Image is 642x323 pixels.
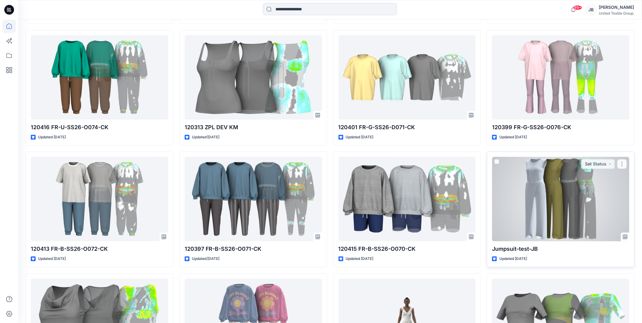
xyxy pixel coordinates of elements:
[185,123,322,132] p: 120313 ZPL DEV KM
[499,256,527,262] p: Updated [DATE]
[38,134,66,140] p: Updated [DATE]
[492,123,630,132] p: 120399 FR-G-SS26-O076-CK
[339,245,476,253] p: 120415 FR-B-SS26-O070-CK
[31,123,168,132] p: 120416 FR-U-SS26-O074-CK
[599,4,634,11] div: [PERSON_NAME]
[192,134,220,140] p: Updated [DATE]
[492,157,630,241] a: Jumpsuit-test-JB
[31,245,168,253] p: 120413 FR-B-SS26-O072-CK
[185,157,322,241] a: 120397 FR-B-SS26-O071-CK
[346,134,374,140] p: Updated [DATE]
[346,256,374,262] p: Updated [DATE]
[185,245,322,253] p: 120397 FR-B-SS26-O071-CK
[339,157,476,241] a: 120415 FR-B-SS26-O070-CK
[31,157,168,241] a: 120413 FR-B-SS26-O072-CK
[185,35,322,119] a: 120313 ZPL DEV KM
[339,123,476,132] p: 120401 FR-G-SS26-D071-CK
[339,35,476,119] a: 120401 FR-G-SS26-D071-CK
[492,35,630,119] a: 120399 FR-G-SS26-O076-CK
[192,256,220,262] p: Updated [DATE]
[31,35,168,119] a: 120416 FR-U-SS26-O074-CK
[573,5,582,10] span: 99+
[586,4,597,15] div: JB
[499,134,527,140] p: Updated [DATE]
[38,256,66,262] p: Updated [DATE]
[599,11,634,16] div: United Textile Group
[492,245,630,253] p: Jumpsuit-test-JB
